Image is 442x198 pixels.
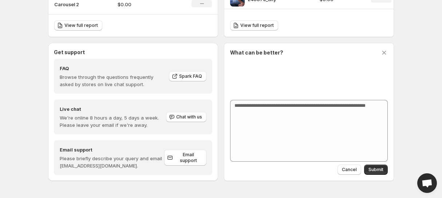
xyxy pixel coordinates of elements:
[342,167,357,173] span: Cancel
[60,146,164,153] h4: Email support
[164,150,206,166] a: Email support
[118,1,169,8] p: $0.00
[60,105,165,113] h4: Live chat
[417,173,437,193] div: Open chat
[166,112,206,122] button: Chat with us
[368,167,383,173] span: Submit
[169,71,206,81] a: Spark FAQ
[230,20,278,31] a: View full report
[230,49,283,56] h3: What can be better?
[60,65,164,72] h4: FAQ
[60,155,164,169] p: Please briefly describe your query and email [EMAIL_ADDRESS][DOMAIN_NAME].
[60,73,164,88] p: Browse through the questions frequently asked by stores on live chat support.
[64,23,98,28] span: View full report
[240,23,274,28] span: View full report
[179,73,202,79] span: Spark FAQ
[364,165,388,175] button: Submit
[174,152,202,163] span: Email support
[60,114,165,129] p: We're online 8 hours a day, 5 days a week. Please leave your email if we're away.
[176,114,202,120] span: Chat with us
[338,165,361,175] button: Cancel
[54,20,102,31] a: View full report
[54,49,85,56] h3: Get support
[54,1,91,8] p: Carousel 2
